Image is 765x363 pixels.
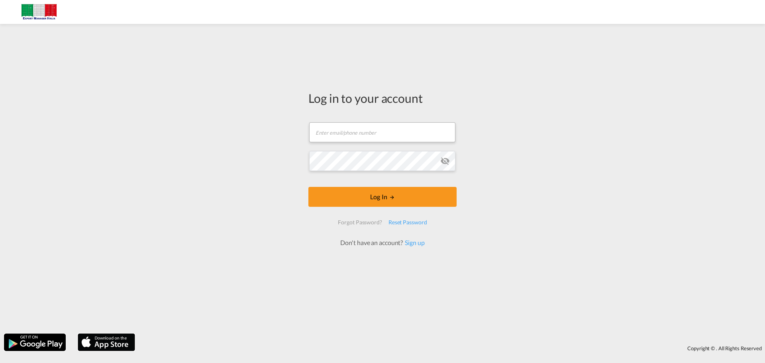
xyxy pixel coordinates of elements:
[385,215,430,230] div: Reset Password
[335,215,385,230] div: Forgot Password?
[3,333,67,352] img: google.png
[403,239,424,246] a: Sign up
[308,187,457,207] button: LOGIN
[308,90,457,106] div: Log in to your account
[139,341,765,355] div: Copyright © . All Rights Reserved
[331,238,433,247] div: Don't have an account?
[309,122,455,142] input: Enter email/phone number
[440,156,450,166] md-icon: icon-eye-off
[77,333,136,352] img: apple.png
[12,3,66,21] img: 51022700b14f11efa3148557e262d94e.jpg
